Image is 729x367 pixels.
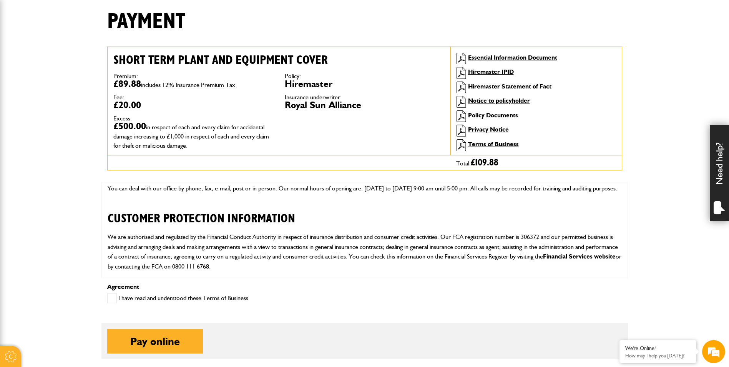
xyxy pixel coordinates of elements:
[108,200,622,226] h2: CUSTOMER PROTECTION INFORMATION
[468,126,509,133] a: Privacy Notice
[468,83,551,90] a: Hiremaster Statement of Fact
[141,81,235,88] span: includes 12% Insurance Premium Tax
[107,294,248,303] label: I have read and understood these Terms of Business
[113,115,273,122] dt: Excess:
[108,232,622,271] p: We are authorised and regulated by the Financial Conduct Authority in respect of insurance distri...
[471,158,498,167] span: £
[625,345,691,352] div: We're Online!
[108,278,622,297] p: It is our intention to provide you with a high level of customer service at all times. However, s...
[285,79,445,88] dd: Hiremaster
[285,73,445,79] dt: Policy:
[625,353,691,359] p: How may I help you today?
[285,94,445,100] dt: Insurance underwriter:
[113,123,269,149] span: in respect of each and every claim for accidental damage increasing to £1,000 in respect of each ...
[113,100,273,110] dd: £20.00
[468,97,530,104] a: Notice to policyholder
[113,53,445,67] h2: Short term plant and equipment cover
[108,183,622,194] p: You can deal with our office by phone, fax, e-mail, post or in person. Our normal hours of openin...
[113,122,273,149] dd: £500.00
[468,68,514,75] a: Hiremaster IPID
[450,155,622,170] div: Total:
[107,329,203,354] button: Pay online
[468,112,518,119] a: Policy Documents
[113,73,273,79] dt: Premium:
[468,54,557,61] a: Essential Information Document
[468,140,519,148] a: Terms of Business
[543,253,616,260] a: Financial Services website
[113,79,273,88] dd: £89.88
[107,284,622,290] p: Agreement
[285,100,445,110] dd: Royal Sun Alliance
[475,158,498,167] span: 109.88
[113,94,273,100] dt: Fee:
[710,125,729,221] div: Need help?
[107,9,185,35] h1: Payment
